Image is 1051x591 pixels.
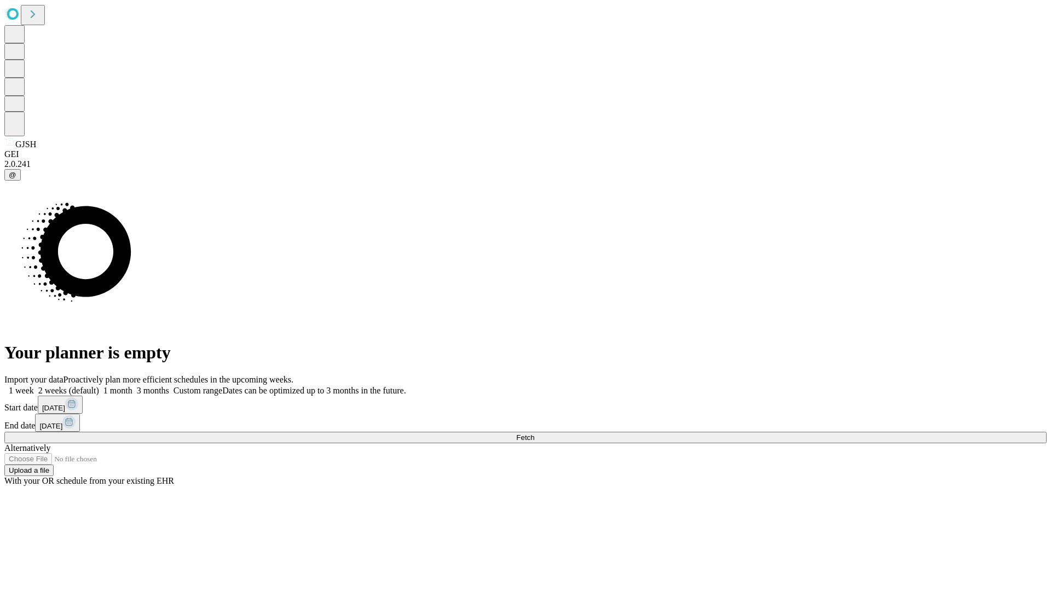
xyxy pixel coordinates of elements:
span: 2 weeks (default) [38,386,99,395]
span: Custom range [174,386,222,395]
span: [DATE] [39,422,62,430]
h1: Your planner is empty [4,343,1047,363]
span: [DATE] [42,404,65,412]
span: With your OR schedule from your existing EHR [4,476,174,485]
span: 1 month [103,386,132,395]
span: GJSH [15,140,36,149]
span: Import your data [4,375,63,384]
div: 2.0.241 [4,159,1047,169]
span: Dates can be optimized up to 3 months in the future. [222,386,406,395]
span: Proactively plan more efficient schedules in the upcoming weeks. [63,375,293,384]
span: 3 months [137,386,169,395]
button: Upload a file [4,465,54,476]
span: Alternatively [4,443,50,453]
button: @ [4,169,21,181]
span: Fetch [516,433,534,442]
button: Fetch [4,432,1047,443]
button: [DATE] [35,414,80,432]
div: Start date [4,396,1047,414]
span: 1 week [9,386,34,395]
button: [DATE] [38,396,83,414]
div: End date [4,414,1047,432]
div: GEI [4,149,1047,159]
span: @ [9,171,16,179]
